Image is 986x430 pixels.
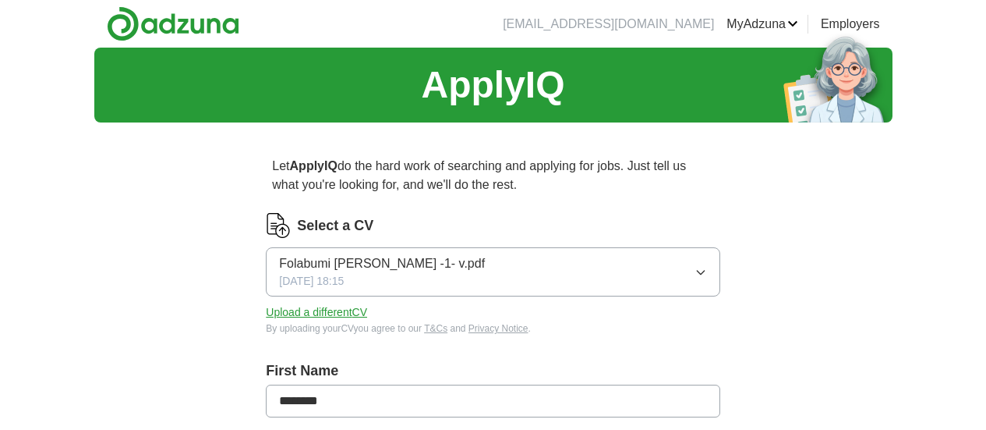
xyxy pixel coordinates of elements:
button: Upload a differentCV [266,304,367,321]
img: Adzuna logo [107,6,239,41]
a: MyAdzuna [726,15,798,34]
img: CV Icon [266,213,291,238]
label: First Name [266,361,719,382]
li: [EMAIL_ADDRESS][DOMAIN_NAME] [503,15,714,34]
span: Folabumi [PERSON_NAME] -1- v.pdf [279,254,485,273]
h1: ApplyIQ [421,57,564,113]
strong: ApplyIQ [290,159,338,172]
button: Folabumi [PERSON_NAME] -1- v.pdf[DATE] 18:15 [266,247,719,297]
a: Privacy Notice [468,323,528,334]
label: Select a CV [297,215,373,236]
div: By uploading your CV you agree to our and . [266,322,719,336]
a: Employers [821,15,880,34]
span: [DATE] 18:15 [279,273,344,290]
a: T&Cs [424,323,447,334]
p: Let do the hard work of searching and applying for jobs. Just tell us what you're looking for, an... [266,151,719,201]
